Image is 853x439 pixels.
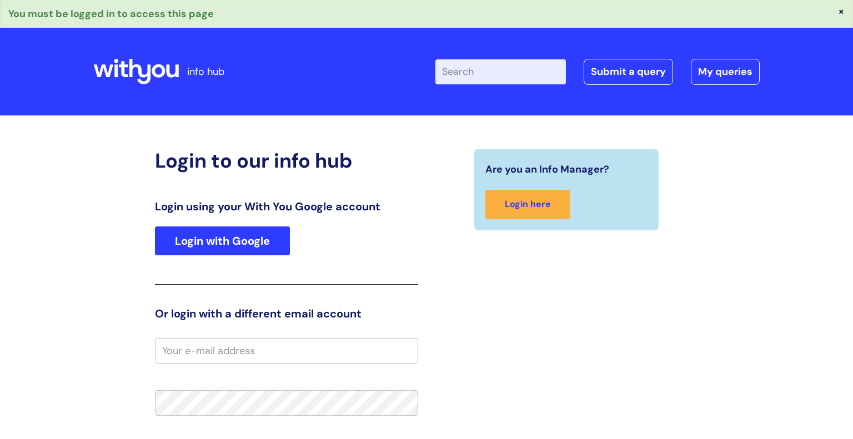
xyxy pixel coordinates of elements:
p: info hub [187,63,224,80]
a: Submit a query [584,59,673,84]
a: My queries [691,59,760,84]
a: Login with Google [155,226,290,255]
h3: Or login with a different email account [155,307,418,320]
button: × [838,6,845,16]
input: Your e-mail address [155,338,418,364]
a: Login here [485,190,570,219]
h3: Login using your With You Google account [155,200,418,213]
input: Search [435,59,566,84]
span: Are you an Info Manager? [485,160,609,178]
h2: Login to our info hub [155,149,418,173]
